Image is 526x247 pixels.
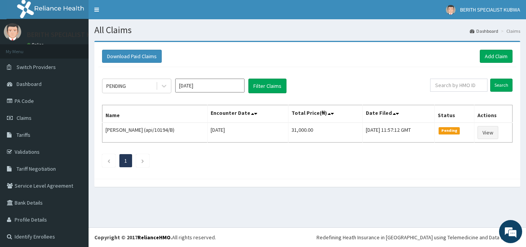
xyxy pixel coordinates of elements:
[446,5,456,15] img: User Image
[141,157,144,164] a: Next page
[17,165,56,172] span: Tariff Negotiation
[107,157,111,164] a: Previous page
[137,234,171,241] a: RelianceHMO
[106,82,126,90] div: PENDING
[126,4,145,22] div: Minimize live chat window
[17,64,56,71] span: Switch Providers
[17,114,32,121] span: Claims
[4,23,21,40] img: User Image
[317,234,520,241] div: Redefining Heath Insurance in [GEOGRAPHIC_DATA] using Telemedicine and Data Science!
[430,79,487,92] input: Search by HMO ID
[94,234,172,241] strong: Copyright © 2017 .
[94,25,520,35] h1: All Claims
[363,105,435,123] th: Date Filed
[175,79,245,92] input: Select Month and Year
[208,105,288,123] th: Encounter Date
[474,105,512,123] th: Actions
[363,123,435,143] td: [DATE] 11:57:12 GMT
[27,31,108,38] p: BERITH SPECIALIST KUBWA
[439,127,460,134] span: Pending
[435,105,474,123] th: Status
[45,74,106,152] span: We're online!
[490,79,513,92] input: Search
[89,227,526,247] footer: All rights reserved.
[460,6,520,13] span: BERITH SPECIALIST KUBWA
[477,126,498,139] a: View
[27,42,45,47] a: Online
[124,157,127,164] a: Page 1 is your current page
[102,50,162,63] button: Download Paid Claims
[14,39,31,58] img: d_794563401_company_1708531726252_794563401
[208,123,288,143] td: [DATE]
[248,79,286,93] button: Filter Claims
[102,105,208,123] th: Name
[470,28,498,34] a: Dashboard
[4,165,147,192] textarea: Type your message and hit 'Enter'
[288,105,363,123] th: Total Price(₦)
[288,123,363,143] td: 31,000.00
[40,43,129,53] div: Chat with us now
[17,81,42,87] span: Dashboard
[17,131,30,138] span: Tariffs
[499,28,520,34] li: Claims
[102,123,208,143] td: [PERSON_NAME] (api/10194/B)
[480,50,513,63] a: Add Claim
